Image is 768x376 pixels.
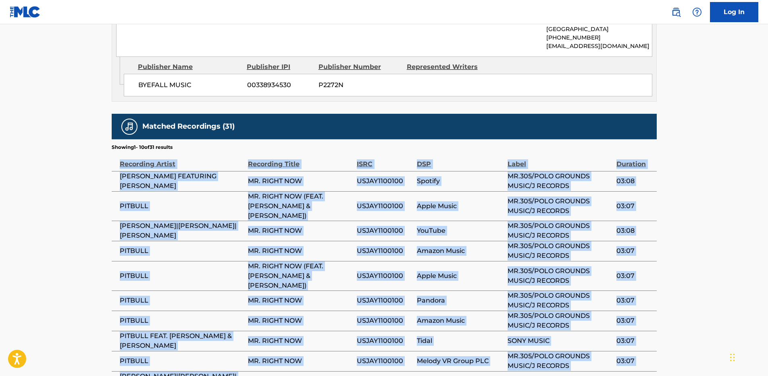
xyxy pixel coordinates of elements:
span: PITBULL [120,271,244,281]
span: MR.305/POLO GROUNDS MUSIC/J RECORDS [508,196,612,216]
span: USJAY1100100 [357,336,413,346]
a: Public Search [668,4,684,20]
span: MR. RIGHT NOW [248,176,353,186]
div: Recording Artist [120,151,244,169]
span: 03:07 [616,201,652,211]
div: Recording Title [248,151,353,169]
span: MR. RIGHT NOW [248,226,353,236]
p: Showing 1 - 10 of 31 results [112,144,173,151]
span: USJAY1100100 [357,246,413,256]
div: Duration [616,151,652,169]
span: USJAY1100100 [357,356,413,366]
span: Pandora [417,296,504,305]
span: MR.305/POLO GROUNDS MUSIC/J RECORDS [508,266,612,286]
span: PITBULL [120,316,244,326]
div: Publisher Number [318,62,401,72]
span: 03:08 [616,176,652,186]
span: MR. RIGHT NOW [248,296,353,305]
span: 00338934530 [247,80,312,90]
div: DSP [417,151,504,169]
div: Label [508,151,612,169]
span: Apple Music [417,201,504,211]
img: help [692,7,702,17]
span: 03:07 [616,356,652,366]
span: MR. RIGHT NOW (FEAT. [PERSON_NAME] & [PERSON_NAME]) [248,261,353,290]
span: MR.305/POLO GROUNDS MUSIC/J RECORDS [508,221,612,240]
span: PITBULL [120,201,244,211]
span: USJAY1100100 [357,296,413,305]
img: search [671,7,681,17]
span: MR. RIGHT NOW [248,336,353,346]
span: Amazon Music [417,316,504,326]
span: 03:07 [616,271,652,281]
span: PITBULL [120,246,244,256]
span: PITBULL FEAT. [PERSON_NAME] & [PERSON_NAME] [120,331,244,351]
span: 03:07 [616,246,652,256]
span: MR.305/POLO GROUNDS MUSIC/J RECORDS [508,311,612,330]
span: [PERSON_NAME] FEATURING [PERSON_NAME] [120,171,244,191]
span: PITBULL [120,356,244,366]
div: Help [689,4,705,20]
span: USJAY1100100 [357,201,413,211]
span: MR. RIGHT NOW (FEAT. [PERSON_NAME] & [PERSON_NAME]) [248,192,353,221]
span: MR. RIGHT NOW [248,246,353,256]
span: Amazon Music [417,246,504,256]
p: [PHONE_NUMBER] [546,33,651,42]
span: MR.305/POLO GROUNDS MUSIC/J RECORDS [508,241,612,261]
a: Log In [710,2,758,22]
span: 03:07 [616,316,652,326]
p: [GEOGRAPHIC_DATA] [546,25,651,33]
span: Spotify [417,176,504,186]
span: 03:08 [616,226,652,236]
h5: Matched Recordings (31) [142,122,235,131]
span: P2272N [318,80,401,90]
span: MR.305/POLO GROUNDS MUSIC/J RECORDS [508,351,612,371]
span: YouTube [417,226,504,236]
img: Matched Recordings [125,122,134,132]
span: Apple Music [417,271,504,281]
div: Publisher IPI [247,62,312,72]
img: MLC Logo [10,6,41,18]
span: PITBULL [120,296,244,305]
span: 03:07 [616,336,652,346]
span: BYEFALL MUSIC [138,80,241,90]
div: Publisher Name [138,62,241,72]
span: MR.305/POLO GROUNDS MUSIC/J RECORDS [508,171,612,191]
span: USJAY1100100 [357,176,413,186]
p: [EMAIL_ADDRESS][DOMAIN_NAME] [546,42,651,50]
div: Represented Writers [407,62,489,72]
span: MR.305/POLO GROUNDS MUSIC/J RECORDS [508,291,612,310]
div: ISRC [357,151,413,169]
iframe: Chat Widget [728,337,768,376]
span: USJAY1100100 [357,271,413,281]
span: USJAY1100100 [357,226,413,236]
span: Tidal [417,336,504,346]
span: MR. RIGHT NOW [248,316,353,326]
span: 03:07 [616,296,652,305]
span: [PERSON_NAME]|[PERSON_NAME]|[PERSON_NAME] [120,221,244,240]
span: Melody VR Group PLC [417,356,504,366]
span: SONY MUSIC [508,336,612,346]
div: Drag [730,345,735,370]
span: USJAY1100100 [357,316,413,326]
span: MR. RIGHT NOW [248,356,353,366]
